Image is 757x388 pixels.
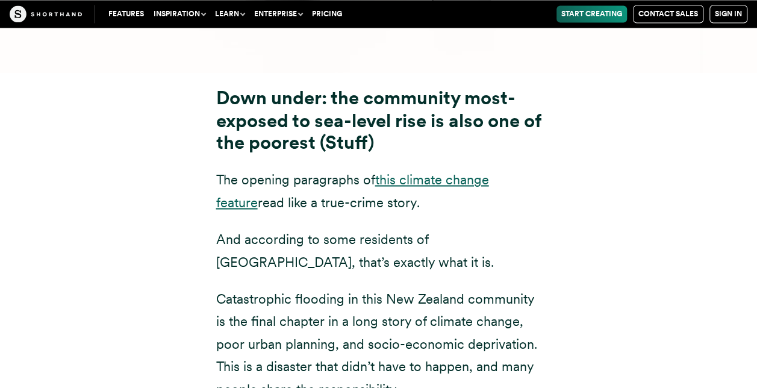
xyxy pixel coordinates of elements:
a: Sign in [709,5,747,23]
strong: Down under: the community most-exposed to sea-level rise is also one of the poorest (Stuff) [216,87,541,154]
p: And according to some residents of [GEOGRAPHIC_DATA], that’s exactly what it is. [216,228,541,273]
p: The opening paragraphs of read like a true-crime story. [216,168,541,213]
img: The Craft [10,5,82,22]
button: Learn [210,5,249,22]
button: Enterprise [249,5,307,22]
a: Pricing [307,5,347,22]
a: Contact Sales [633,5,703,23]
a: this climate change feature [216,171,489,209]
a: Features [104,5,149,22]
button: Inspiration [149,5,210,22]
a: Start Creating [556,5,627,22]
